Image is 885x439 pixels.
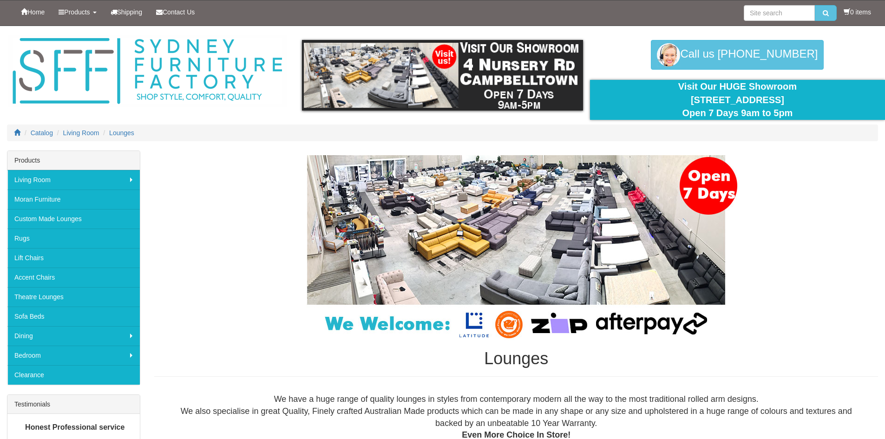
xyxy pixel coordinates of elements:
a: Sofa Beds [7,307,140,326]
a: Living Room [63,129,99,137]
a: Living Room [7,170,140,190]
img: Sydney Furniture Factory [8,35,287,107]
li: 0 items [844,7,871,17]
a: Moran Furniture [7,190,140,209]
a: Clearance [7,365,140,385]
a: Shipping [104,0,150,24]
a: Accent Chairs [7,268,140,287]
img: Lounges [284,155,748,340]
div: Testimonials [7,395,140,414]
a: Bedroom [7,346,140,365]
a: Home [14,0,52,24]
span: Products [64,8,90,16]
h1: Lounges [154,349,878,368]
b: Honest Professional service [25,423,125,431]
a: Products [52,0,103,24]
div: Products [7,151,140,170]
a: Custom Made Lounges [7,209,140,229]
img: showroom.gif [302,40,583,111]
a: Catalog [31,129,53,137]
a: Contact Us [149,0,202,24]
span: Shipping [117,8,143,16]
div: Visit Our HUGE Showroom [STREET_ADDRESS] Open 7 Days 9am to 5pm [597,80,878,120]
span: Contact Us [163,8,195,16]
a: Lift Chairs [7,248,140,268]
span: Home [27,8,45,16]
a: Theatre Lounges [7,287,140,307]
input: Site search [744,5,815,21]
a: Rugs [7,229,140,248]
a: Lounges [109,129,134,137]
a: Dining [7,326,140,346]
